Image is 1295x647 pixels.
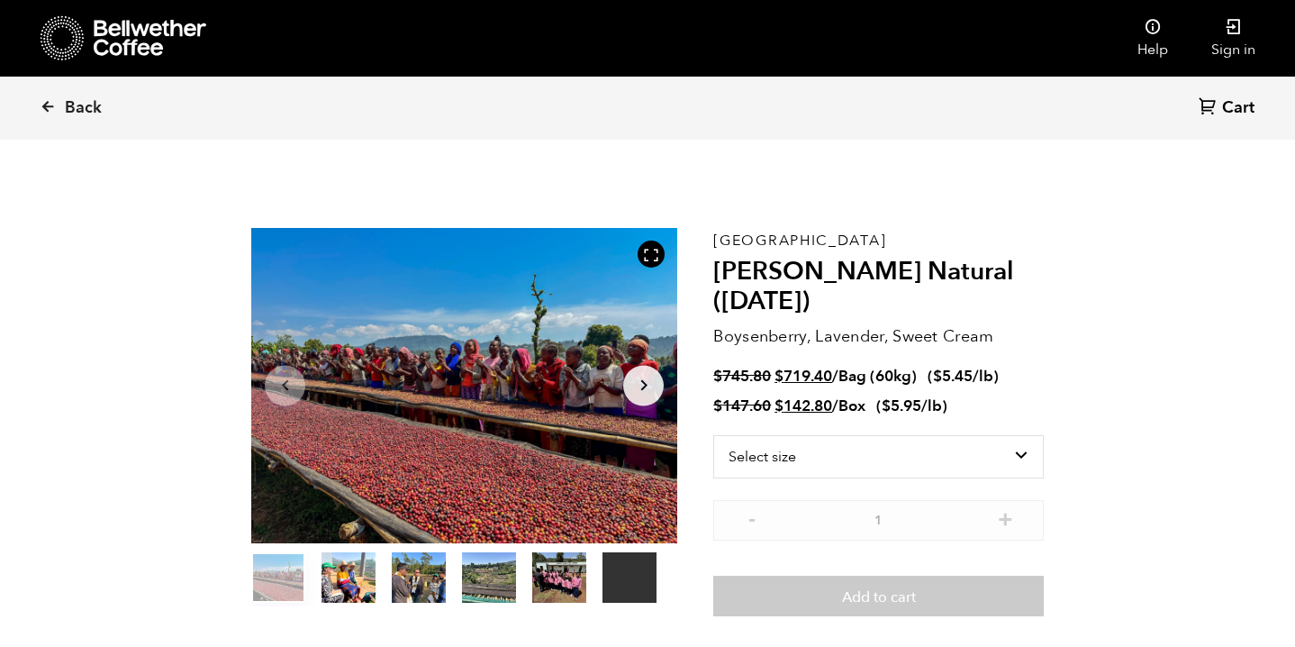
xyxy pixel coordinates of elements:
bdi: 745.80 [713,366,771,387]
h2: [PERSON_NAME] Natural ([DATE]) [713,257,1044,317]
button: Add to cart [713,576,1044,617]
bdi: 142.80 [774,396,832,416]
span: Cart [1222,97,1254,119]
span: $ [933,366,942,387]
bdi: 147.60 [713,396,771,416]
span: $ [882,396,891,416]
bdi: 5.95 [882,396,921,416]
span: /lb [921,396,942,416]
span: $ [774,396,783,416]
span: Bag (60kg) [838,366,917,387]
a: Cart [1199,96,1259,121]
span: /lb [973,366,993,387]
span: Back [65,97,102,119]
p: Boysenberry, Lavender, Sweet Cream [713,324,1044,349]
button: + [994,509,1017,527]
bdi: 5.45 [933,366,973,387]
span: / [832,396,838,416]
span: $ [774,366,783,387]
span: $ [713,366,722,387]
video: Your browser does not support the video tag. [602,552,657,603]
span: ( ) [876,396,947,416]
span: $ [713,396,722,416]
span: / [832,366,838,387]
button: - [740,509,763,527]
span: ( ) [928,366,999,387]
span: Box [838,396,865,416]
bdi: 719.40 [774,366,832,387]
